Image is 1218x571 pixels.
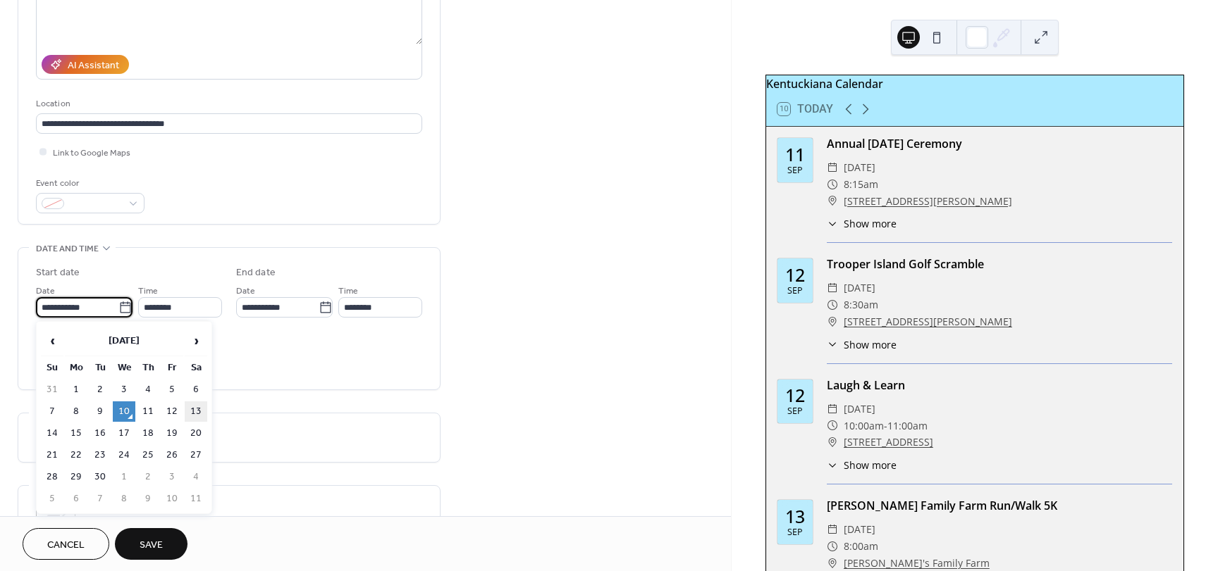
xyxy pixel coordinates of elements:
[785,387,805,404] div: 12
[827,216,897,231] button: ​Show more
[827,159,838,176] div: ​
[884,418,887,434] span: -
[161,423,183,444] td: 19
[42,327,63,355] span: ‹
[53,146,130,161] span: Link to Google Maps
[844,458,897,472] span: Show more
[161,445,183,465] td: 26
[185,423,207,444] td: 20
[827,337,897,352] button: ​Show more
[827,135,1172,152] div: Annual [DATE] Ceremony
[137,467,159,487] td: 2
[113,467,135,487] td: 1
[89,401,111,422] td: 9
[827,256,1172,272] div: Trooper Island Golf Scramble
[23,528,109,560] a: Cancel
[827,176,838,193] div: ​
[65,379,87,400] td: 1
[113,358,135,378] th: We
[827,216,838,231] div: ​
[827,377,1172,394] div: Laugh & Learn
[41,379,63,400] td: 31
[65,401,87,422] td: 8
[827,418,838,434] div: ​
[785,508,805,525] div: 13
[827,521,838,538] div: ​
[137,379,159,400] td: 4
[844,538,878,555] span: 8:00am
[113,401,135,422] td: 10
[787,287,803,296] div: Sep
[827,434,838,451] div: ​
[338,284,358,299] span: Time
[887,418,928,434] span: 11:00am
[161,467,183,487] td: 3
[41,445,63,465] td: 21
[185,445,207,465] td: 27
[161,358,183,378] th: Fr
[113,423,135,444] td: 17
[89,445,111,465] td: 23
[844,280,875,296] span: [DATE]
[185,358,207,378] th: Sa
[827,296,838,313] div: ​
[47,538,85,553] span: Cancel
[185,379,207,400] td: 6
[36,284,55,299] span: Date
[137,401,159,422] td: 11
[89,358,111,378] th: Tu
[41,467,63,487] td: 28
[36,241,99,256] span: Date and time
[137,358,159,378] th: Th
[844,337,897,352] span: Show more
[827,280,838,296] div: ​
[41,401,63,422] td: 7
[844,434,933,451] a: [STREET_ADDRESS]
[65,358,87,378] th: Mo
[41,489,63,509] td: 5
[65,489,87,509] td: 6
[787,528,803,537] div: Sep
[827,401,838,418] div: ​
[844,296,878,313] span: 8:30am
[140,538,163,553] span: Save
[65,467,87,487] td: 29
[36,96,419,111] div: Location
[787,407,803,416] div: Sep
[161,401,183,422] td: 12
[844,418,884,434] span: 10:00am
[844,401,875,418] span: [DATE]
[115,528,187,560] button: Save
[236,265,276,280] div: End date
[827,313,838,330] div: ​
[827,337,838,352] div: ​
[41,423,63,444] td: 14
[65,326,183,356] th: [DATE]
[827,193,838,210] div: ​
[185,327,207,355] span: ›
[137,445,159,465] td: 25
[827,458,838,472] div: ​
[787,166,803,175] div: Sep
[65,423,87,444] td: 15
[36,176,142,191] div: Event color
[68,58,119,73] div: AI Assistant
[89,423,111,444] td: 16
[827,538,838,555] div: ​
[113,489,135,509] td: 8
[766,75,1183,92] div: Kentuckiana Calendar
[36,265,80,280] div: Start date
[844,193,1012,210] a: [STREET_ADDRESS][PERSON_NAME]
[137,423,159,444] td: 18
[161,489,183,509] td: 10
[89,489,111,509] td: 7
[185,401,207,422] td: 13
[844,176,878,193] span: 8:15am
[785,146,805,163] div: 11
[844,216,897,231] span: Show more
[65,445,87,465] td: 22
[185,467,207,487] td: 4
[137,489,159,509] td: 9
[844,159,875,176] span: [DATE]
[89,379,111,400] td: 2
